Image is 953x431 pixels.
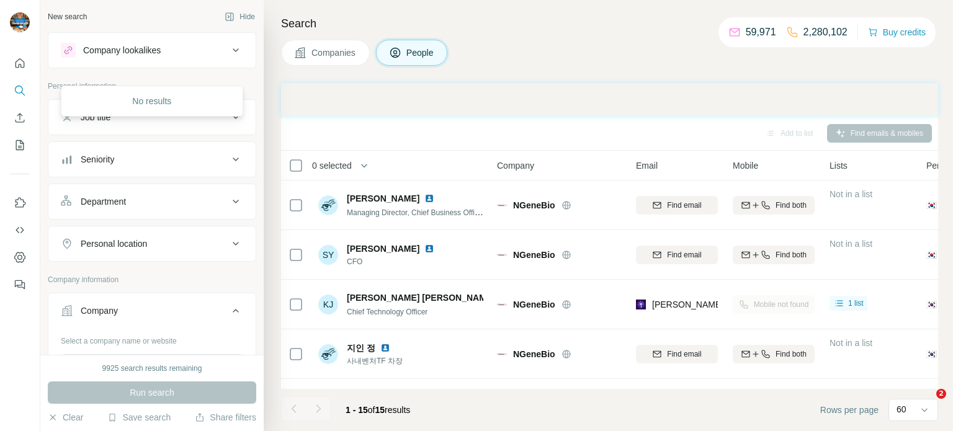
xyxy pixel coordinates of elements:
[347,192,419,205] span: [PERSON_NAME]
[48,229,256,259] button: Personal location
[733,345,815,363] button: Find both
[513,298,555,311] span: NGeneBio
[312,159,352,172] span: 0 selected
[820,404,879,416] span: Rows per page
[776,200,807,211] span: Find both
[733,246,815,264] button: Find both
[497,159,534,172] span: Company
[776,249,807,260] span: Find both
[406,47,435,59] span: People
[10,12,30,32] img: Avatar
[10,107,30,129] button: Enrich CSV
[216,7,264,26] button: Hide
[652,300,870,309] span: [PERSON_NAME][EMAIL_ADDRESS][DOMAIN_NAME]
[281,15,938,32] h4: Search
[733,196,815,215] button: Find both
[318,295,338,314] div: KJ
[83,44,161,56] div: Company lookalikes
[48,296,256,331] button: Company
[497,200,507,210] img: Logo of NGeneBio
[10,134,30,156] button: My lists
[848,298,864,309] span: 1 list
[347,342,375,354] span: 지인 정
[830,338,872,348] span: Not in a list
[803,25,848,40] p: 2,280,102
[347,308,427,316] span: Chief Technology Officer
[830,388,872,398] span: Not in a list
[10,273,30,296] button: Feedback
[48,81,256,92] p: Personal information
[636,246,718,264] button: Find email
[81,304,118,317] div: Company
[48,11,87,22] div: New search
[318,344,338,364] img: Avatar
[926,199,937,211] span: 🇰🇷
[636,196,718,215] button: Find email
[667,200,701,211] span: Find email
[926,249,937,261] span: 🇰🇷
[10,246,30,269] button: Dashboard
[346,405,410,415] span: results
[48,411,83,424] button: Clear
[347,291,495,304] span: [PERSON_NAME] [PERSON_NAME]
[61,331,243,347] div: Select a company name or website
[48,187,256,216] button: Department
[10,192,30,214] button: Use Surfe on LinkedIn
[380,343,390,353] img: LinkedIn logo
[375,405,385,415] span: 15
[10,79,30,102] button: Search
[48,102,256,132] button: Job title
[81,238,147,250] div: Personal location
[830,189,872,199] span: Not in a list
[830,239,872,249] span: Not in a list
[81,195,126,208] div: Department
[347,242,419,255] span: [PERSON_NAME]
[636,298,646,311] img: provider leadmagic logo
[897,403,906,415] p: 60
[776,349,807,360] span: Find both
[195,411,256,424] button: Share filters
[926,348,937,360] span: 🇰🇷
[911,389,941,419] iframe: Intercom live chat
[733,159,758,172] span: Mobile
[318,245,338,265] div: SY
[281,83,938,116] iframe: Banner
[746,25,776,40] p: 59,971
[10,52,30,74] button: Quick start
[513,249,555,261] span: NGeneBio
[667,249,701,260] span: Find email
[636,345,718,363] button: Find email
[667,349,701,360] span: Find email
[868,24,926,41] button: Buy credits
[497,349,507,359] img: Logo of NGeneBio
[81,111,110,123] div: Job title
[497,250,507,260] img: Logo of NGeneBio
[513,199,555,211] span: NGeneBio
[513,348,555,360] span: NGeneBio
[48,144,256,174] button: Seniority
[107,411,171,424] button: Save search
[10,219,30,241] button: Use Surfe API
[48,35,256,65] button: Company lookalikes
[346,405,368,415] span: 1 - 15
[368,405,375,415] span: of
[424,193,434,203] img: LinkedIn logo
[318,195,338,215] img: Avatar
[636,159,658,172] span: Email
[64,89,240,113] div: No results
[926,298,937,311] span: 🇰🇷
[347,207,522,217] span: Managing Director, Chief Business Officer (사업총괄)
[936,389,946,399] span: 2
[497,300,507,309] img: Logo of NGeneBio
[424,244,434,254] img: LinkedIn logo
[81,153,114,166] div: Seniority
[102,363,202,374] div: 9925 search results remaining
[311,47,357,59] span: Companies
[48,274,256,285] p: Company information
[347,355,403,367] span: 사내벤처TF 차장
[830,159,848,172] span: Lists
[347,256,439,267] span: CFO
